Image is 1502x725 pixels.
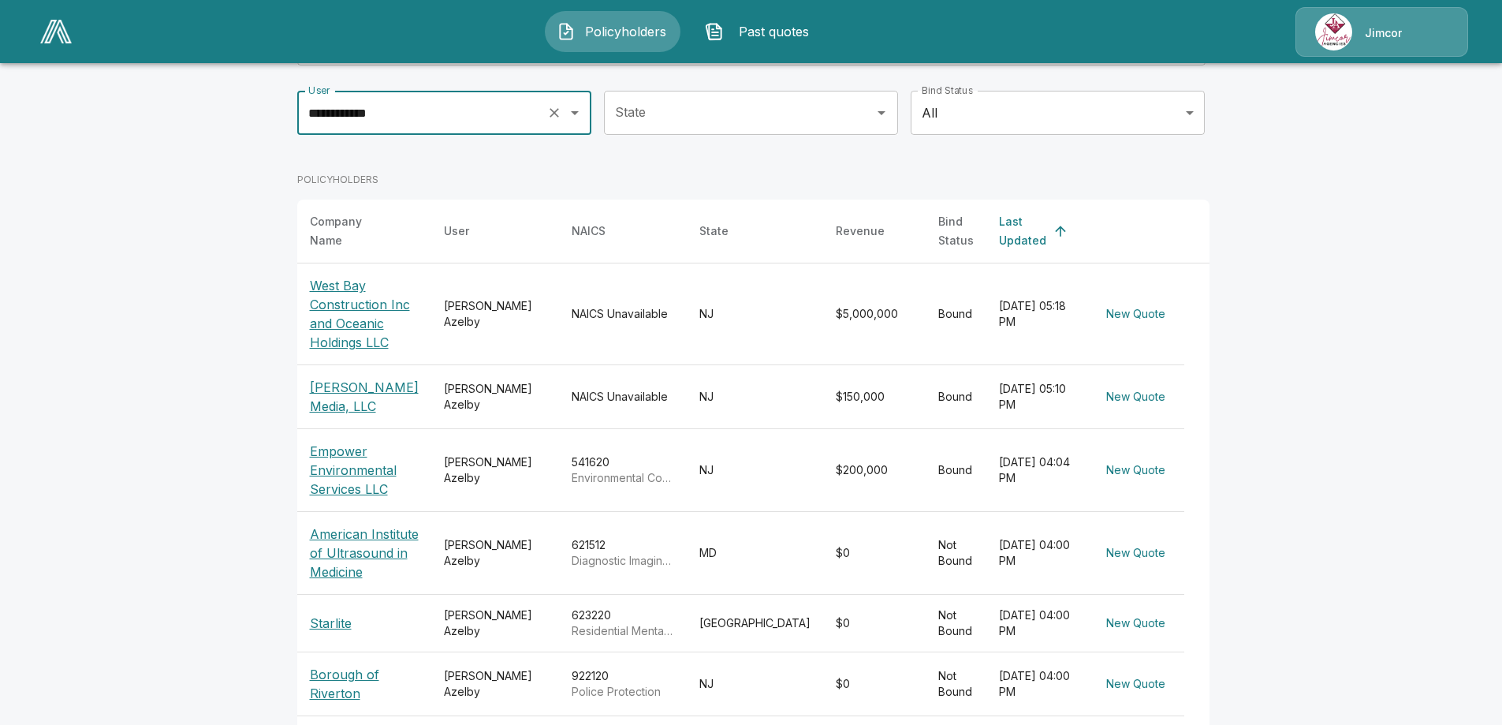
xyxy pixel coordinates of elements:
[693,11,829,52] button: Past quotes IconPast quotes
[444,607,546,639] div: [PERSON_NAME] Azelby
[297,173,378,187] p: POLICYHOLDERS
[699,222,729,241] div: State
[687,595,823,652] td: [GEOGRAPHIC_DATA]
[926,200,986,263] th: Bind Status
[1100,539,1172,568] button: New Quote
[687,263,823,365] td: NJ
[444,537,546,569] div: [PERSON_NAME] Azelby
[310,276,419,352] p: West Bay Construction Inc and Oceanic Holdings LLC
[926,429,986,512] td: Bound
[926,365,986,429] td: Bound
[986,365,1087,429] td: [DATE] 05:10 PM
[823,652,926,716] td: $0
[444,298,546,330] div: [PERSON_NAME] Azelby
[557,22,576,41] img: Policyholders Icon
[986,652,1087,716] td: [DATE] 04:00 PM
[310,212,390,250] div: Company Name
[310,614,352,633] p: Starlite
[687,512,823,595] td: MD
[310,665,419,703] p: Borough of Riverton
[687,365,823,429] td: NJ
[543,102,565,124] button: Clear
[823,512,926,595] td: $0
[40,20,72,43] img: AA Logo
[572,668,674,700] div: 922120
[572,222,606,241] div: NAICS
[559,365,687,429] td: NAICS Unavailable
[310,525,419,581] p: American Institute of Ultrasound in Medicine
[687,429,823,512] td: NJ
[922,84,973,97] label: Bind Status
[545,11,680,52] button: Policyholders IconPolicyholders
[836,222,885,241] div: Revenue
[559,263,687,365] td: NAICS Unavailable
[444,222,469,241] div: User
[823,263,926,365] td: $5,000,000
[823,595,926,652] td: $0
[999,212,1046,250] div: Last Updated
[444,454,546,486] div: [PERSON_NAME] Azelby
[572,553,674,569] p: Diagnostic Imaging Centers
[870,102,893,124] button: Open
[572,607,674,639] div: 623220
[911,91,1205,135] div: All
[444,381,546,413] div: [PERSON_NAME] Azelby
[572,537,674,569] div: 621512
[986,429,1087,512] td: [DATE] 04:04 PM
[986,595,1087,652] td: [DATE] 04:00 PM
[1100,383,1172,412] button: New Quote
[308,84,330,97] label: User
[730,22,817,41] span: Past quotes
[572,470,674,486] p: Environmental Consulting Services
[705,22,724,41] img: Past quotes Icon
[1100,670,1172,699] button: New Quote
[986,263,1087,365] td: [DATE] 05:18 PM
[1100,300,1172,329] button: New Quote
[986,512,1087,595] td: [DATE] 04:00 PM
[310,442,419,499] p: Empower Environmental Services LLC
[1100,456,1172,485] button: New Quote
[926,595,986,652] td: Not Bound
[444,668,546,700] div: [PERSON_NAME] Azelby
[310,378,419,416] p: [PERSON_NAME] Media, LLC
[823,429,926,512] td: $200,000
[572,623,674,639] p: Residential Mental Health and Substance Abuse Facilities
[572,684,674,700] p: Police Protection
[926,512,986,595] td: Not Bound
[823,365,926,429] td: $150,000
[564,102,586,124] button: Open
[1100,609,1172,638] button: New Quote
[582,22,669,41] span: Policyholders
[687,652,823,716] td: NJ
[926,652,986,716] td: Not Bound
[926,263,986,365] td: Bound
[572,454,674,486] div: 541620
